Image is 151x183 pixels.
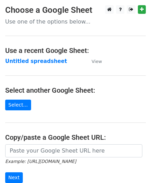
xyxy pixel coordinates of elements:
small: Example: [URL][DOMAIN_NAME] [5,159,76,164]
h4: Select another Google Sheet: [5,86,146,94]
small: View [92,59,102,64]
a: View [85,58,102,64]
p: Use one of the options below... [5,18,146,25]
a: Select... [5,100,31,110]
input: Next [5,172,23,183]
input: Paste your Google Sheet URL here [5,144,142,157]
h4: Copy/paste a Google Sheet URL: [5,133,146,141]
h4: Use a recent Google Sheet: [5,46,146,55]
a: Untitled spreadsheet [5,58,67,64]
h3: Choose a Google Sheet [5,5,146,15]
